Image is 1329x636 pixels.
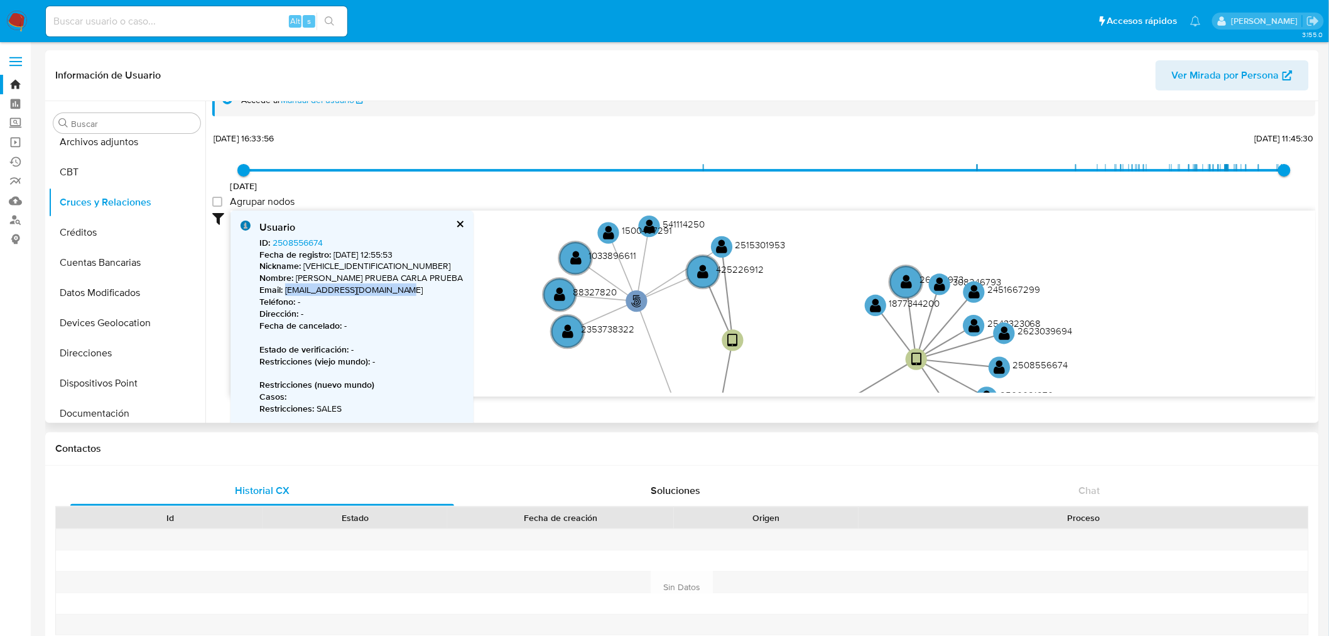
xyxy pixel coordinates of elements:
div: Usuario [259,221,464,234]
button: Direcciones [48,338,205,368]
button: Créditos [48,217,205,248]
text: 88327820 [573,286,617,299]
text: 2543323068 [987,317,1041,330]
text: 541114250 [663,217,705,231]
b: Restricciones : [259,402,314,415]
a: Notificaciones [1190,16,1201,26]
text: 2451667299 [987,283,1040,297]
text: 2506621976 [1001,388,1054,402]
div: Origen [683,512,850,524]
text:  [603,225,614,241]
input: Buscar [71,118,195,129]
p: marianathalie.grajeda@mercadolibre.com.mx [1231,15,1302,27]
span: Agrupar nodos [230,195,295,208]
text:  [644,219,655,234]
div: Estado [271,512,438,524]
text:  [631,295,641,307]
p: [EMAIL_ADDRESS][DOMAIN_NAME] [259,284,464,296]
b: ID : [259,236,270,249]
text: 2623039694 [1017,324,1072,337]
button: Datos Modificados [48,278,205,308]
span: Accedé al [241,94,279,106]
text: 2508556674 [1013,359,1068,372]
a: Manual del usuario [281,94,364,106]
button: Documentación [48,398,205,429]
a: 2508556674 [273,236,323,249]
p: - [259,308,464,320]
button: Ver Mirada por Persona [1156,60,1309,90]
button: Archivos adjuntos [48,127,205,157]
text: 425226912 [717,263,764,276]
p: - [259,344,464,356]
h1: Contactos [55,442,1309,455]
span: Ver Mirada por Persona [1172,60,1279,90]
text: 1877344200 [889,297,940,310]
span: Chat [1079,483,1100,498]
text:  [717,239,728,255]
span: [DATE] 11:45:30 [1255,132,1314,145]
text:  [968,318,980,334]
text:  [698,264,709,280]
button: Cuentas Bancarias [48,248,205,278]
button: Cruces y Relaciones [48,187,205,217]
text:  [968,285,980,300]
b: Teléfono : [259,295,295,308]
b: Restricciones (nuevo mundo) [259,378,374,391]
text:  [555,287,566,303]
text:  [871,298,882,314]
text: 2515301953 [735,238,786,251]
text:  [999,326,1010,341]
div: Id [87,512,254,524]
text:  [982,390,993,405]
p: [DATE] 12:55:53 [259,249,464,261]
span: s [307,15,311,27]
p: [VEHICLE_IDENTIFICATION_NUMBER] [259,260,464,272]
text:  [994,360,1006,376]
b: Email : [259,283,283,296]
span: Accesos rápidos [1107,14,1178,28]
span: [DATE] 16:33:56 [214,132,274,145]
p: SALES [259,403,464,415]
span: Soluciones [651,483,701,498]
a: Salir [1306,14,1320,28]
p: - [259,320,464,332]
text:  [728,333,738,349]
b: Casos : [259,390,286,403]
button: Devices Geolocation [48,308,205,338]
div: Fecha de creación [456,512,665,524]
b: Nombre : [259,271,293,284]
button: search-icon [317,13,342,30]
p: - [259,356,464,368]
span: Historial CX [235,483,290,498]
b: Fecha de cancelado : [259,319,342,332]
p: - [259,296,464,308]
button: Dispositivos Point [48,368,205,398]
button: CBT [48,157,205,187]
button: cerrar [455,220,464,228]
text: 1033896611 [589,249,637,263]
input: Buscar usuario o caso... [46,13,347,30]
b: Restricciones (viejo mundo) : [259,355,370,368]
span: [DATE] [231,180,258,192]
b: Dirección : [259,307,298,320]
input: Agrupar nodos [212,197,222,207]
span: Alt [290,15,300,27]
text: 308246793 [953,275,1002,288]
button: Buscar [58,118,68,128]
div: Proceso [867,512,1299,524]
b: Nickname : [259,260,301,272]
h1: Información de Usuario [55,69,161,82]
text:  [901,275,912,290]
text:  [911,352,921,368]
text:  [570,251,582,266]
text:  [935,277,946,292]
text: 1500497291 [622,224,672,237]
b: Estado de verificación : [259,343,349,356]
text:  [562,324,573,339]
text: 265117973 [919,273,963,287]
text: 2353738322 [581,322,634,336]
p: [PERSON_NAME] PRUEBA CARLA PRUEBA [259,272,464,284]
b: Fecha de registro : [259,248,331,261]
